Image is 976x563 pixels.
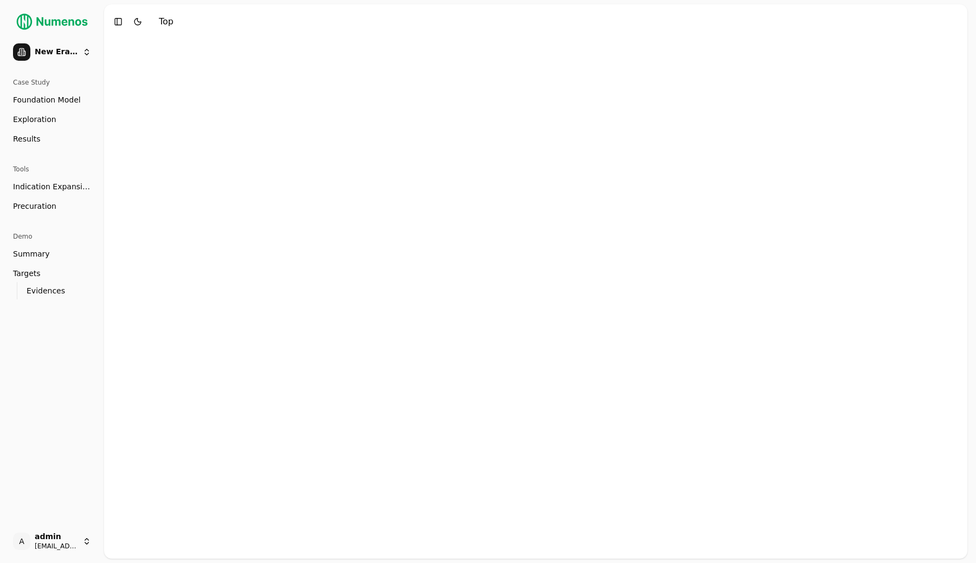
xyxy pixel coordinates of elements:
[13,114,56,125] span: Exploration
[130,14,145,29] button: Toggle Dark Mode
[13,268,41,279] span: Targets
[35,532,78,542] span: admin
[111,14,126,29] button: Toggle Sidebar
[13,181,91,192] span: Indication Expansion
[27,285,65,296] span: Evidences
[9,245,95,263] a: Summary
[13,201,56,212] span: Precuration
[35,47,78,57] span: New Era Therapeutics
[9,74,95,91] div: Case Study
[9,228,95,245] div: Demo
[35,542,78,551] span: [EMAIL_ADDRESS]
[9,178,95,195] a: Indication Expansion
[22,283,82,298] a: Evidences
[13,133,41,144] span: Results
[9,130,95,148] a: Results
[13,248,50,259] span: Summary
[9,265,95,282] a: Targets
[13,533,30,550] span: A
[9,9,95,35] img: Numenos
[9,161,95,178] div: Tools
[13,94,81,105] span: Foundation Model
[9,528,95,554] button: Aadmin[EMAIL_ADDRESS]
[9,39,95,65] button: New Era Therapeutics
[9,111,95,128] a: Exploration
[9,197,95,215] a: Precuration
[9,91,95,108] a: Foundation Model
[159,15,174,28] div: Top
